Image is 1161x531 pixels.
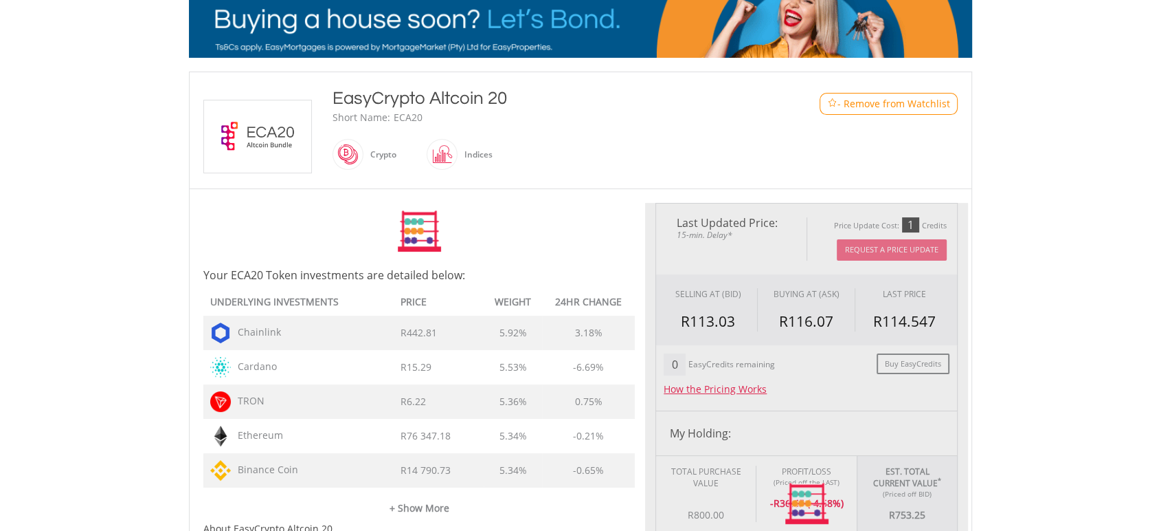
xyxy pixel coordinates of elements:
td: 3.18% [542,316,635,350]
h4: Your ECA20 Token investments are detailed below: [203,267,635,283]
span: Cardano [231,360,277,373]
span: Ethereum [231,429,283,442]
span: - Remove from Watchlist [837,97,950,111]
span: R76 347.18 [401,429,451,442]
td: -0.65% [542,453,635,488]
img: TOKEN.BNB.png [210,460,231,481]
td: 5.92% [484,316,541,350]
img: TOKEN.LINK.png [210,323,231,343]
td: 5.34% [484,453,541,488]
span: Chainlink [231,325,281,338]
img: ECA20.EC.ECA20.png [206,100,309,173]
div: EasyCrypto Altcoin 20 [332,86,764,111]
span: R14 790.73 [401,464,451,477]
img: TOKEN.ADA.png [210,357,231,378]
div: Short Name: [332,111,390,124]
span: TRON [231,394,264,407]
span: Binance Coin [231,463,298,476]
td: 5.53% [484,350,541,384]
img: Watchlist [827,98,837,109]
td: 0.75% [542,384,635,419]
td: 5.36% [484,384,541,419]
img: TOKEN.TRX.png [210,391,231,412]
td: -0.21% [542,419,635,453]
span: R442.81 [401,326,437,339]
div: Crypto [363,138,396,171]
th: UNDERLYING INVESTMENTS [203,290,394,316]
button: Watchlist - Remove from Watchlist [820,93,958,115]
th: 24HR CHANGE [542,290,635,316]
div: ECA20 [394,111,422,124]
td: -6.69% [542,350,635,384]
img: TOKEN.ETH.png [210,426,231,446]
th: WEIGHT [484,290,541,316]
th: PRICE [394,290,484,316]
td: 5.34% [484,419,541,453]
a: + Show More [203,488,635,515]
div: Indices [458,138,493,171]
span: R6.22 [401,395,426,408]
span: R15.29 [401,360,431,373]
